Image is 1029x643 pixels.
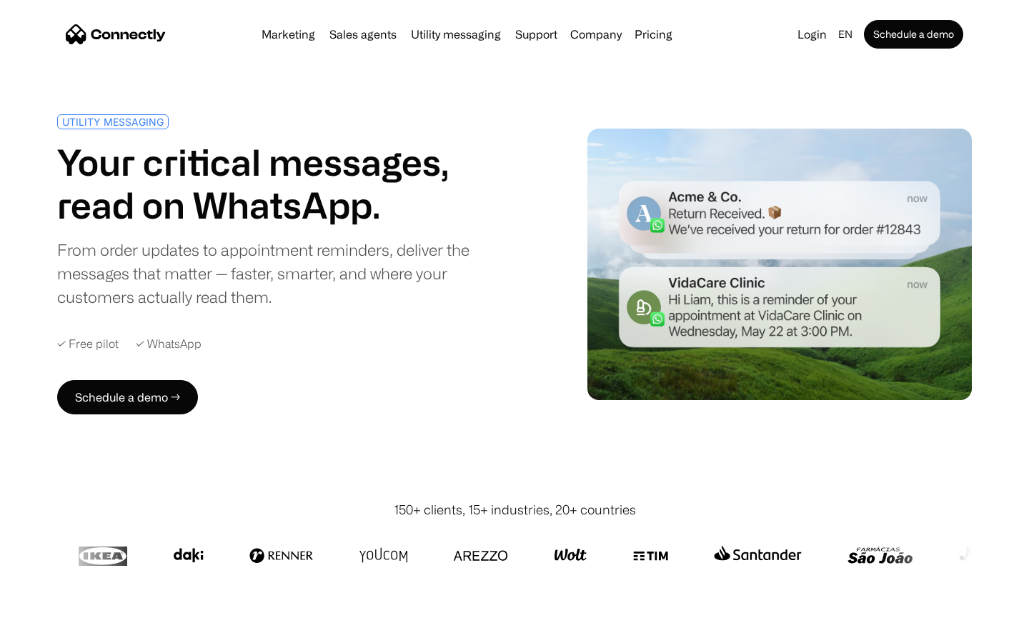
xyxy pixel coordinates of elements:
a: Schedule a demo [864,20,963,49]
div: en [832,24,861,44]
div: From order updates to appointment reminders, deliver the messages that matter — faster, smarter, ... [57,238,509,309]
a: Support [509,29,563,40]
div: Company [566,24,626,44]
a: Login [792,24,832,44]
a: Pricing [629,29,678,40]
h1: Your critical messages, read on WhatsApp. [57,141,509,226]
div: Company [570,24,622,44]
div: ✓ WhatsApp [136,337,202,351]
a: Sales agents [324,29,402,40]
div: UTILITY MESSAGING [62,116,164,127]
div: ✓ Free pilot [57,337,119,351]
aside: Language selected: English [14,617,86,638]
a: home [66,24,166,45]
a: Schedule a demo → [57,380,198,414]
div: en [838,24,852,44]
a: Utility messaging [405,29,507,40]
ul: Language list [29,618,86,638]
a: Marketing [256,29,321,40]
div: 150+ clients, 15+ industries, 20+ countries [394,500,636,519]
